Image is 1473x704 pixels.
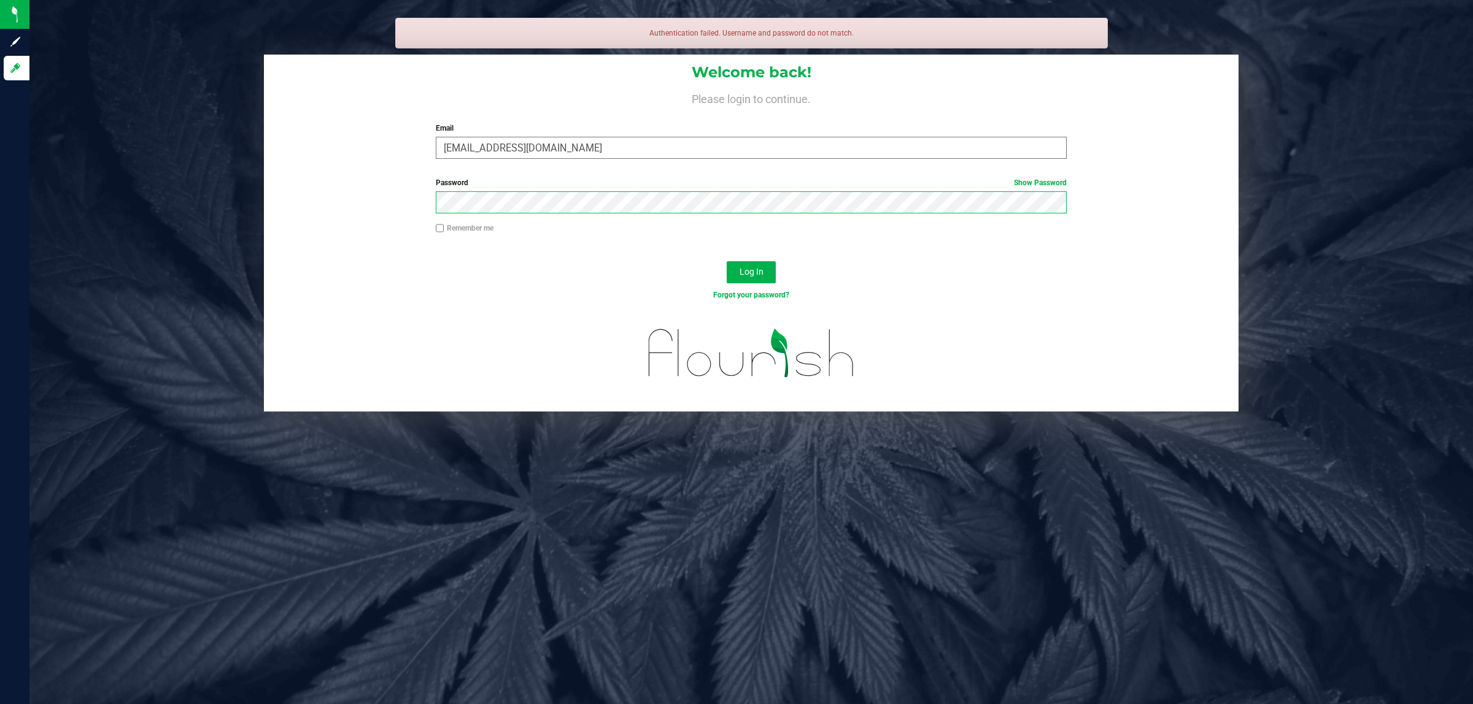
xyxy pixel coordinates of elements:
[740,267,764,277] span: Log In
[436,178,468,187] span: Password
[436,224,444,232] input: Remember me
[630,314,873,392] img: flourish_logo.svg
[9,36,21,48] inline-svg: Sign up
[264,91,1239,105] h4: Please login to continue.
[436,223,493,234] label: Remember me
[264,64,1239,80] h1: Welcome back!
[9,62,21,74] inline-svg: Log in
[436,123,1067,134] label: Email
[395,18,1108,48] div: Authentication failed. Username and password do not match.
[713,291,789,299] a: Forgot your password?
[1014,178,1067,187] a: Show Password
[727,261,776,283] button: Log In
